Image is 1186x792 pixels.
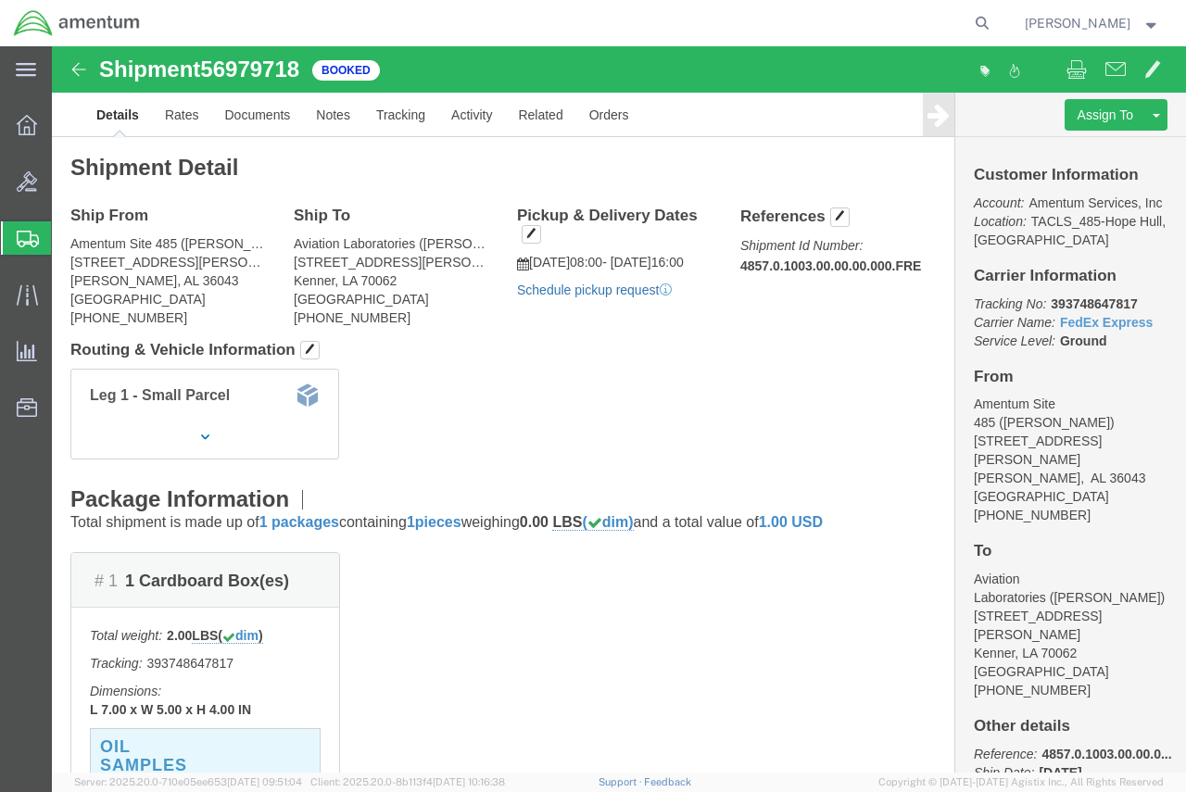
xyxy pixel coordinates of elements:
span: Copyright © [DATE]-[DATE] Agistix Inc., All Rights Reserved [878,774,1164,790]
span: [DATE] 10:16:38 [433,776,505,787]
iframe: FS Legacy Container [52,46,1186,773]
span: Server: 2025.20.0-710e05ee653 [74,776,302,787]
span: George Brooks [1025,13,1130,33]
button: [PERSON_NAME] [1024,12,1161,34]
span: [DATE] 09:51:04 [227,776,302,787]
span: Client: 2025.20.0-8b113f4 [310,776,505,787]
a: Support [599,776,645,787]
a: Feedback [644,776,691,787]
img: logo [13,9,141,37]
